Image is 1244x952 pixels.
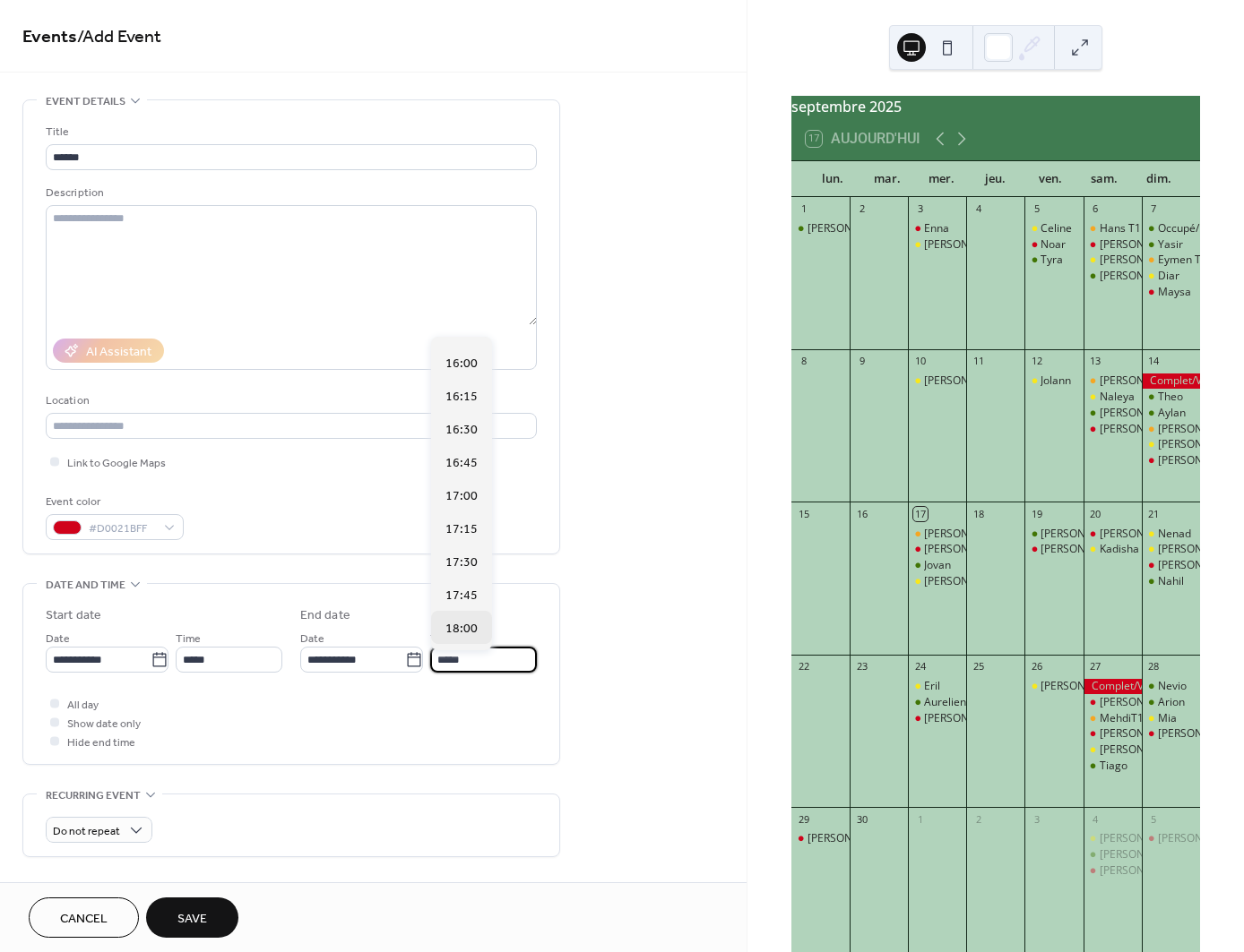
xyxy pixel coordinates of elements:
[1158,574,1184,589] div: Nahil
[924,221,949,236] div: Enna
[924,574,1008,589] div: [PERSON_NAME]
[46,493,180,511] div: Event color
[1142,558,1200,573] div: Gioia
[1100,542,1139,557] div: Kadisha
[855,660,868,673] div: 23
[1158,726,1242,742] div: [PERSON_NAME]
[1100,711,1144,726] div: MehdiT1
[913,812,927,826] div: 1
[913,355,927,368] div: 10
[1147,812,1161,826] div: 5
[1142,390,1200,405] div: Theo
[914,161,969,197] div: mer.
[1041,542,1125,557] div: [PERSON_NAME]
[855,507,868,520] div: 16
[1089,202,1102,216] div: 6
[1084,406,1142,421] div: Noah
[89,519,155,538] span: #D0021BFF
[1142,527,1200,542] div: Nenad
[808,831,892,846] div: [PERSON_NAME]
[924,237,1008,253] div: [PERSON_NAME]
[445,553,478,572] span: 17:30
[1041,527,1125,542] div: [PERSON_NAME]
[1142,542,1200,557] div: Delsa
[1084,221,1142,236] div: Hans T1
[972,202,985,216] div: 4
[1100,237,1184,253] div: [PERSON_NAME]
[300,606,350,625] div: End date
[1100,863,1184,879] div: [PERSON_NAME]
[1041,373,1071,389] div: Jolann
[1030,660,1043,673] div: 26
[1100,831,1184,846] div: [PERSON_NAME]
[1084,542,1142,557] div: Kadisha
[855,812,868,826] div: 30
[1024,253,1083,268] div: Tyra
[797,812,810,826] div: 29
[1084,253,1142,268] div: Enzo Bryan
[1084,847,1142,862] div: David
[29,897,139,938] button: Cancel
[1142,373,1200,389] div: Complet/Voll
[445,388,478,407] span: 16:15
[908,237,966,253] div: Lucie
[1024,373,1083,389] div: Jolann
[1100,373,1199,389] div: [PERSON_NAME] T1
[1084,237,1142,253] div: Celine Maria
[908,542,966,557] div: Alessio
[1100,527,1184,542] div: [PERSON_NAME]
[77,20,161,55] span: / Add Event
[1024,542,1083,557] div: Gabrielle
[908,558,966,573] div: Jovan
[913,202,927,216] div: 3
[46,879,116,897] span: Event image
[908,527,966,542] div: Marco T1
[1142,574,1200,589] div: Nahil
[1158,711,1177,726] div: Mia
[972,355,985,368] div: 11
[1030,202,1043,216] div: 5
[1158,285,1191,300] div: Maysa
[791,96,1200,117] div: septembre 2025
[1142,679,1200,694] div: Nevio
[445,454,478,473] span: 16:45
[22,20,77,55] a: Events
[46,184,533,202] div: Description
[1142,695,1200,710] div: Arion
[1084,527,1142,542] div: Jessica
[972,507,985,520] div: 18
[1041,253,1063,268] div: Tyra
[1158,406,1186,421] div: Aylan
[445,355,478,373] span: 16:00
[445,487,478,506] span: 17:00
[1142,726,1200,742] div: Rebeca
[1084,390,1142,405] div: Naleya
[924,695,966,710] div: Aurelien
[1084,422,1142,437] div: Stefania Maria
[300,630,324,648] span: Date
[46,606,101,625] div: Start date
[1100,847,1184,862] div: [PERSON_NAME]
[1089,507,1102,520] div: 20
[908,679,966,694] div: Eril
[797,660,810,673] div: 22
[1023,161,1077,197] div: ven.
[176,630,201,648] span: Time
[1142,221,1200,236] div: Occupé/Besetzt
[1089,812,1102,826] div: 4
[1142,437,1200,452] div: Nicole
[1158,542,1242,557] div: [PERSON_NAME]
[969,161,1024,197] div: jeu.
[1100,269,1184,284] div: [PERSON_NAME]
[1158,527,1191,542] div: Nenad
[67,696,99,715] span: All day
[1030,355,1043,368] div: 12
[1084,695,1142,710] div: Shala Leana
[1030,507,1043,520] div: 19
[1084,726,1142,742] div: Daniel David
[797,355,810,368] div: 8
[1142,253,1200,268] div: Eymen T1
[924,679,940,694] div: Eril
[1100,422,1184,437] div: [PERSON_NAME]
[797,507,810,520] div: 15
